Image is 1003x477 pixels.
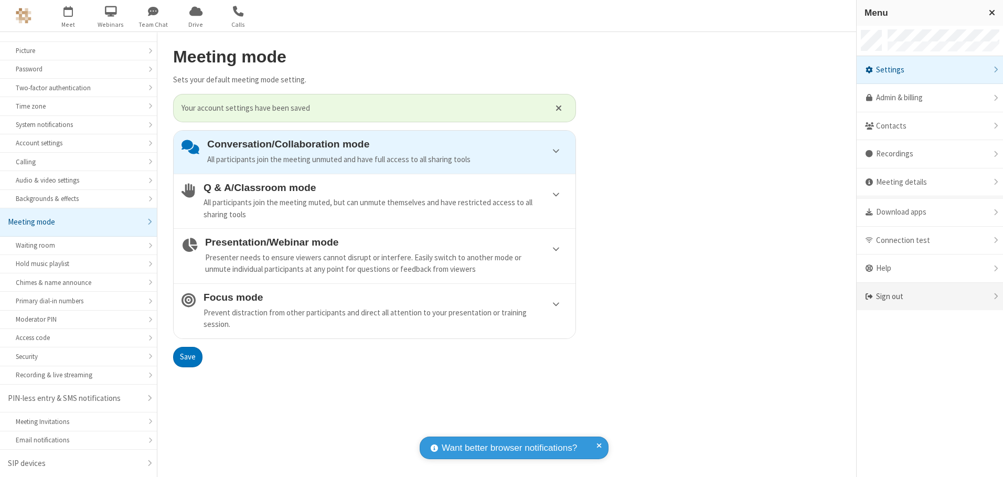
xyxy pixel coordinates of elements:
div: Moderator PIN [16,314,141,324]
span: Drive [176,20,216,29]
button: Close alert [550,100,568,116]
div: Calling [16,157,141,167]
div: Recording & live streaming [16,370,141,380]
div: Meeting details [857,168,1003,197]
div: Time zone [16,101,141,111]
span: Want better browser notifications? [442,441,577,455]
h4: Presentation/Webinar mode [205,237,568,248]
div: SIP devices [8,458,141,470]
h4: Focus mode [204,292,568,303]
span: Webinars [91,20,131,29]
span: Your account settings have been saved [182,102,542,114]
div: Recordings [857,140,1003,168]
div: Contacts [857,112,1003,141]
div: System notifications [16,120,141,130]
div: Backgrounds & effects [16,194,141,204]
button: Save [173,347,202,368]
div: Chimes & name announce [16,278,141,288]
div: Audio & video settings [16,175,141,185]
div: Email notifications [16,435,141,445]
div: Password [16,64,141,74]
a: Admin & billing [857,84,1003,112]
div: All participants join the meeting muted, but can unmute themselves and have restricted access to ... [204,197,568,220]
div: Meeting Invitations [16,417,141,427]
div: Settings [857,56,1003,84]
div: PIN-less entry & SMS notifications [8,393,141,405]
p: Sets your default meeting mode setting. [173,74,576,86]
div: Presenter needs to ensure viewers cannot disrupt or interfere. Easily switch to another mode or u... [205,252,568,275]
div: Picture [16,46,141,56]
h2: Meeting mode [173,48,576,66]
div: Meeting mode [8,216,141,228]
span: Team Chat [134,20,173,29]
div: Primary dial-in numbers [16,296,141,306]
div: Security [16,352,141,362]
span: Meet [49,20,88,29]
span: Calls [219,20,258,29]
h4: Conversation/Collaboration mode [207,139,568,150]
div: Help [857,255,1003,283]
div: Sign out [857,283,1003,311]
div: All participants join the meeting unmuted and have full access to all sharing tools [207,154,568,166]
div: Prevent distraction from other participants and direct all attention to your presentation or trai... [204,307,568,331]
div: Account settings [16,138,141,148]
img: QA Selenium DO NOT DELETE OR CHANGE [16,8,31,24]
h3: Menu [865,8,979,18]
h4: Q & A/Classroom mode [204,182,568,193]
div: Two-factor authentication [16,83,141,93]
div: Waiting room [16,240,141,250]
div: Access code [16,333,141,343]
div: Hold music playlist [16,259,141,269]
div: Download apps [857,198,1003,227]
div: Connection test [857,227,1003,255]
